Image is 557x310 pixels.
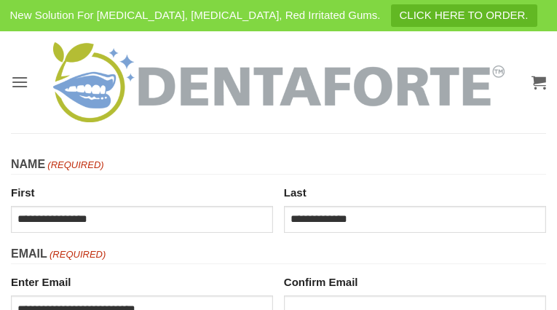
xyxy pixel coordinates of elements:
label: Enter Email [11,270,273,291]
a: View cart [532,66,546,98]
img: DENTAFORTE™ [53,42,505,122]
label: Last [284,180,546,202]
legend: Email [11,245,546,264]
a: CLICK HERE TO ORDER. [391,4,537,27]
span: (Required) [48,247,106,263]
label: First [11,180,273,202]
a: Menu [11,64,28,100]
span: (Required) [47,158,104,173]
label: Confirm Email [284,270,546,291]
legend: Name [11,155,546,175]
